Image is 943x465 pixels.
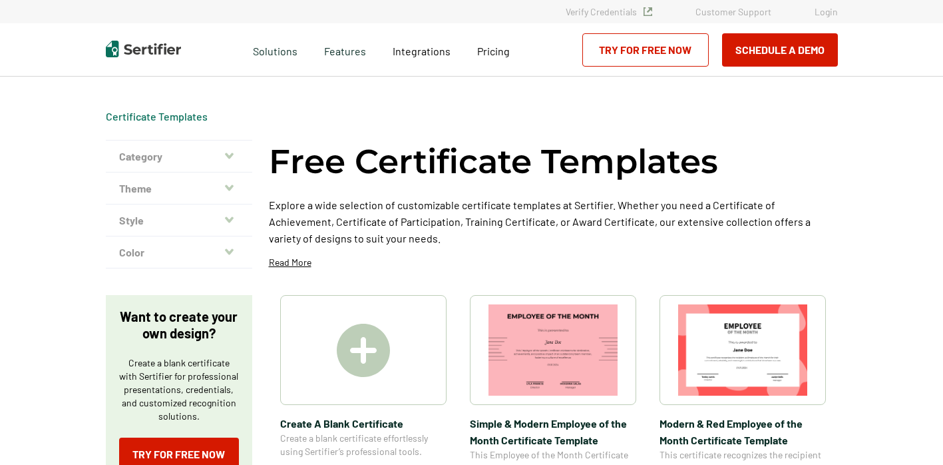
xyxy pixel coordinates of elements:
a: Verify Credentials [566,6,652,17]
span: Create a blank certificate effortlessly using Sertifier’s professional tools. [280,432,447,458]
a: Login [815,6,838,17]
span: Pricing [477,45,510,57]
span: Integrations [393,45,451,57]
button: Category [106,141,252,173]
button: Color [106,236,252,268]
a: Integrations [393,41,451,58]
p: Read More [269,256,311,269]
span: Create A Blank Certificate [280,415,447,432]
button: Theme [106,173,252,205]
div: Breadcrumb [106,110,208,123]
p: Create a blank certificate with Sertifier for professional presentations, credentials, and custom... [119,356,239,423]
a: Pricing [477,41,510,58]
h1: Free Certificate Templates [269,140,718,183]
p: Want to create your own design? [119,308,239,342]
span: Features [324,41,366,58]
img: Simple & Modern Employee of the Month Certificate Template [488,304,618,396]
a: Customer Support [695,6,771,17]
span: Solutions [253,41,297,58]
p: Explore a wide selection of customizable certificate templates at Sertifier. Whether you need a C... [269,197,838,246]
img: Modern & Red Employee of the Month Certificate Template [678,304,807,396]
span: Modern & Red Employee of the Month Certificate Template [660,415,826,448]
span: Simple & Modern Employee of the Month Certificate Template [470,415,636,448]
img: Create A Blank Certificate [337,324,390,377]
img: Verified [644,7,652,16]
a: Try for Free Now [582,33,709,67]
a: Certificate Templates [106,110,208,123]
img: Sertifier | Digital Credentialing Platform [106,41,181,57]
span: Certificate Templates [106,110,208,123]
button: Style [106,205,252,236]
